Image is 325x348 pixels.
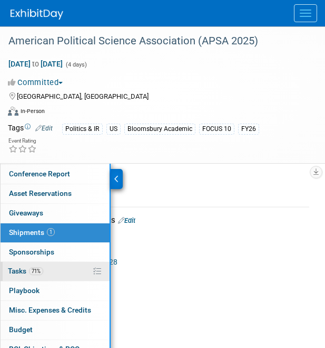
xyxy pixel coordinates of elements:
span: (4 days) [65,61,87,68]
span: [DATE] [DATE] [8,59,63,69]
span: Sponsorships [9,248,54,256]
span: 71% [29,267,43,275]
div: Courier: [40,229,309,238]
td: Tags [8,123,53,135]
span: Asset Reservations [9,189,72,197]
div: Event Format [8,105,304,121]
a: Tasks71% [1,262,110,281]
img: Format-Inperson.png [8,107,18,115]
a: Shipments1 [1,223,110,242]
a: Asset Reservations [1,184,110,203]
div: FOCUS 10 [199,124,234,135]
a: Conference Report [1,165,110,184]
div: Booth Supplies & PODs [35,215,309,226]
div: Event Rating [8,138,37,144]
span: Misc. Expenses & Credits [9,306,91,314]
span: 1 [47,228,55,236]
span: Shipments [9,228,55,237]
a: Playbook [1,281,110,300]
img: ExhibitDay [11,9,63,20]
a: Misc. Expenses & Credits [1,301,110,320]
a: Budget [1,321,110,340]
div: In-Person [20,107,45,115]
span: to [31,60,41,68]
a: Edit [118,217,135,224]
span: Playbook [9,286,40,295]
a: Edit [35,125,53,132]
button: Menu [294,4,317,22]
span: Giveaways [9,209,43,217]
span: Conference Report [9,170,70,178]
div: FY26 [238,124,259,135]
button: Committed [8,77,67,88]
div: Tracking Number: [40,248,309,257]
div: UPS [40,238,309,248]
a: Sponsorships [1,243,110,262]
span: [GEOGRAPHIC_DATA], [GEOGRAPHIC_DATA] [17,92,149,100]
div: Bloomsbury Academic [124,124,195,135]
div: American Political Science Association (APSA 2025) [5,32,304,51]
div: US [106,124,121,135]
a: Giveaways [1,204,110,223]
div: Politics & IR [62,124,103,135]
span: Budget [9,325,33,334]
span: Tasks [8,267,43,275]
